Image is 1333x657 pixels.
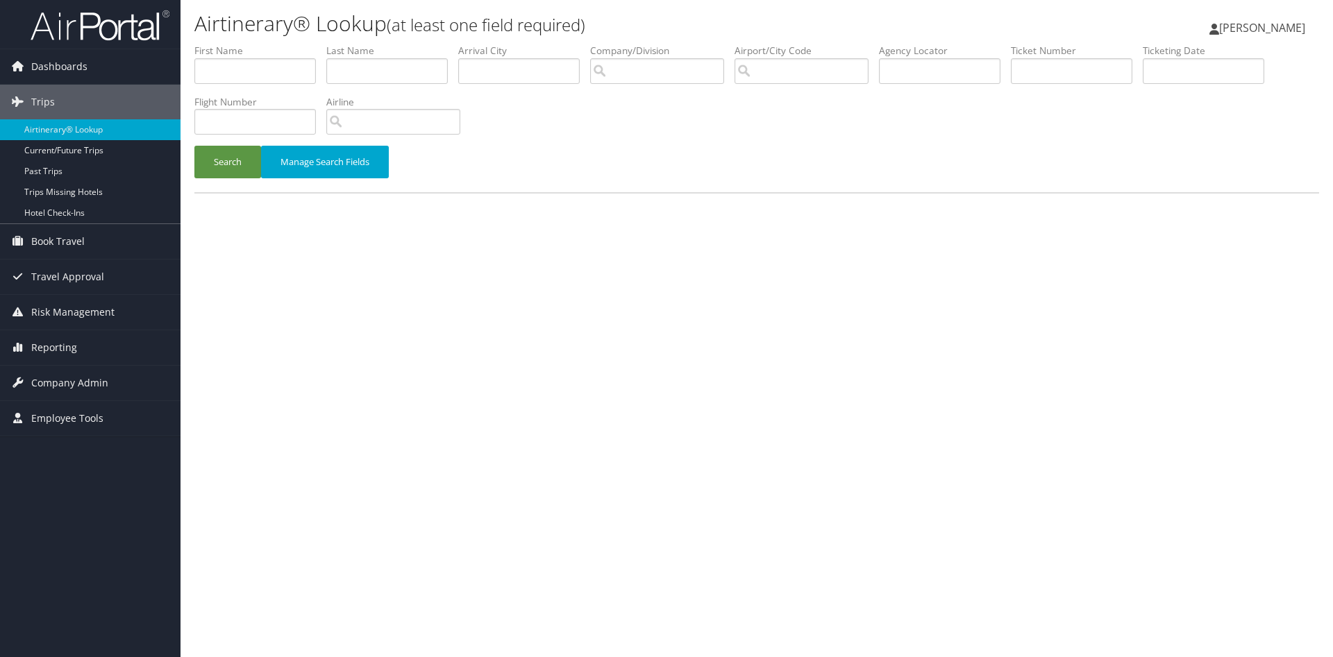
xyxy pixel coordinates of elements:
label: Airline [326,95,471,109]
label: Airport/City Code [735,44,879,58]
img: airportal-logo.png [31,9,169,42]
label: Arrival City [458,44,590,58]
small: (at least one field required) [387,13,585,36]
label: Flight Number [194,95,326,109]
span: Dashboards [31,49,87,84]
span: Reporting [31,330,77,365]
label: Ticketing Date [1143,44,1275,58]
span: Trips [31,85,55,119]
span: Company Admin [31,366,108,400]
span: Employee Tools [31,401,103,436]
label: First Name [194,44,326,58]
a: [PERSON_NAME] [1209,7,1319,49]
label: Company/Division [590,44,735,58]
span: Travel Approval [31,259,104,294]
span: Book Travel [31,224,85,259]
label: Agency Locator [879,44,1011,58]
label: Last Name [326,44,458,58]
h1: Airtinerary® Lookup [194,9,944,38]
label: Ticket Number [1011,44,1143,58]
span: [PERSON_NAME] [1219,20,1305,35]
button: Search [194,146,261,178]
span: Risk Management [31,295,115,330]
button: Manage Search Fields [261,146,389,178]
